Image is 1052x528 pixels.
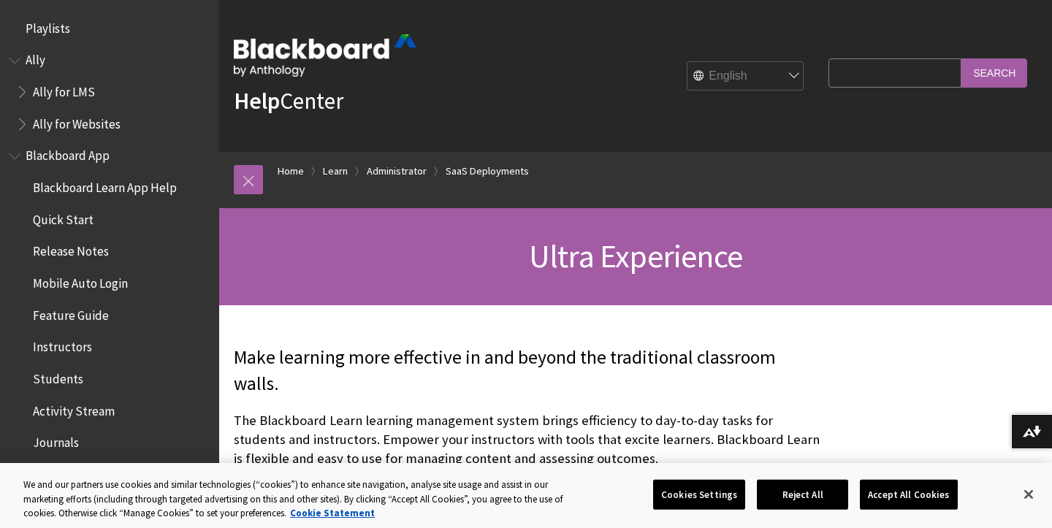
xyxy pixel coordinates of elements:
span: Journals [33,431,79,451]
input: Search [961,58,1027,87]
span: Instructors [33,335,92,355]
p: The Blackboard Learn learning management system brings efficiency to day-to-day tasks for student... [234,411,821,469]
span: Feature Guide [33,303,109,323]
a: More information about your privacy, opens in a new tab [290,507,375,519]
span: Students [33,367,83,386]
a: Administrator [367,162,427,180]
span: Activity Stream [33,399,115,418]
span: Playlists [26,16,70,36]
span: Blackboard Learn App Help [33,175,177,195]
a: SaaS Deployments [446,162,529,180]
button: Cookies Settings [653,479,745,510]
div: We and our partners use cookies and similar technologies (“cookies”) to enhance site navigation, ... [23,478,579,521]
span: Release Notes [33,240,109,259]
nav: Book outline for Playlists [9,16,210,41]
span: Quick Start [33,207,94,227]
a: HelpCenter [234,86,343,115]
span: Blackboard App [26,144,110,164]
button: Reject All [757,479,848,510]
span: Ally [26,48,45,68]
button: Accept All Cookies [860,479,957,510]
a: Home [278,162,304,180]
a: Learn [323,162,348,180]
span: Mobile Auto Login [33,271,128,291]
span: Ally for Websites [33,112,121,131]
button: Close [1013,478,1045,510]
p: Make learning more effective in and beyond the traditional classroom walls. [234,345,821,397]
span: Courses and Organizations [33,462,171,482]
span: Ultra Experience [529,236,742,276]
span: Ally for LMS [33,80,95,99]
strong: Help [234,86,280,115]
nav: Book outline for Anthology Ally Help [9,48,210,137]
img: Blackboard by Anthology [234,34,416,77]
select: Site Language Selector [687,61,804,91]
